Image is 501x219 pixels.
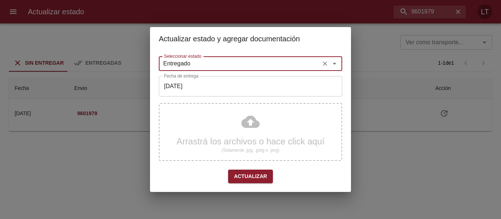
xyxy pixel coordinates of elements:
[320,58,330,69] button: Limpiar
[234,172,267,181] span: Actualizar
[159,103,342,161] div: Arrastrá los archivos o hace click aquí(Solamente .jpg, .jpeg o .png)
[159,33,342,45] h2: Actualizar estado y agregar documentación
[329,58,340,69] button: Abrir
[228,170,273,183] span: Confirmar cambio de estado
[228,170,273,183] button: Actualizar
